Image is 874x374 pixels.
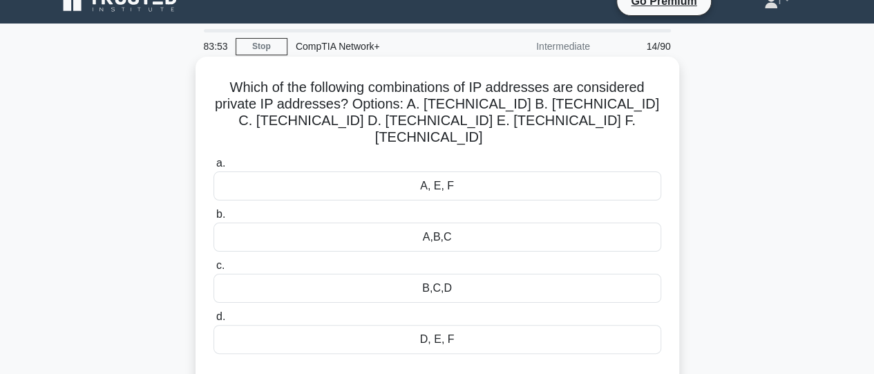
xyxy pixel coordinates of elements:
div: Intermediate [477,32,598,60]
div: B,C,D [213,274,661,303]
span: a. [216,157,225,169]
div: A,B,C [213,223,661,252]
span: d. [216,310,225,322]
div: 14/90 [598,32,679,60]
div: D, E, F [213,325,661,354]
span: b. [216,208,225,220]
h5: Which of the following combinations of IP addresses are considered private IP addresses? Options:... [212,79,663,147]
div: 83:53 [196,32,236,60]
div: A, E, F [213,171,661,200]
div: CompTIA Network+ [287,32,477,60]
a: Stop [236,38,287,55]
span: c. [216,259,225,271]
